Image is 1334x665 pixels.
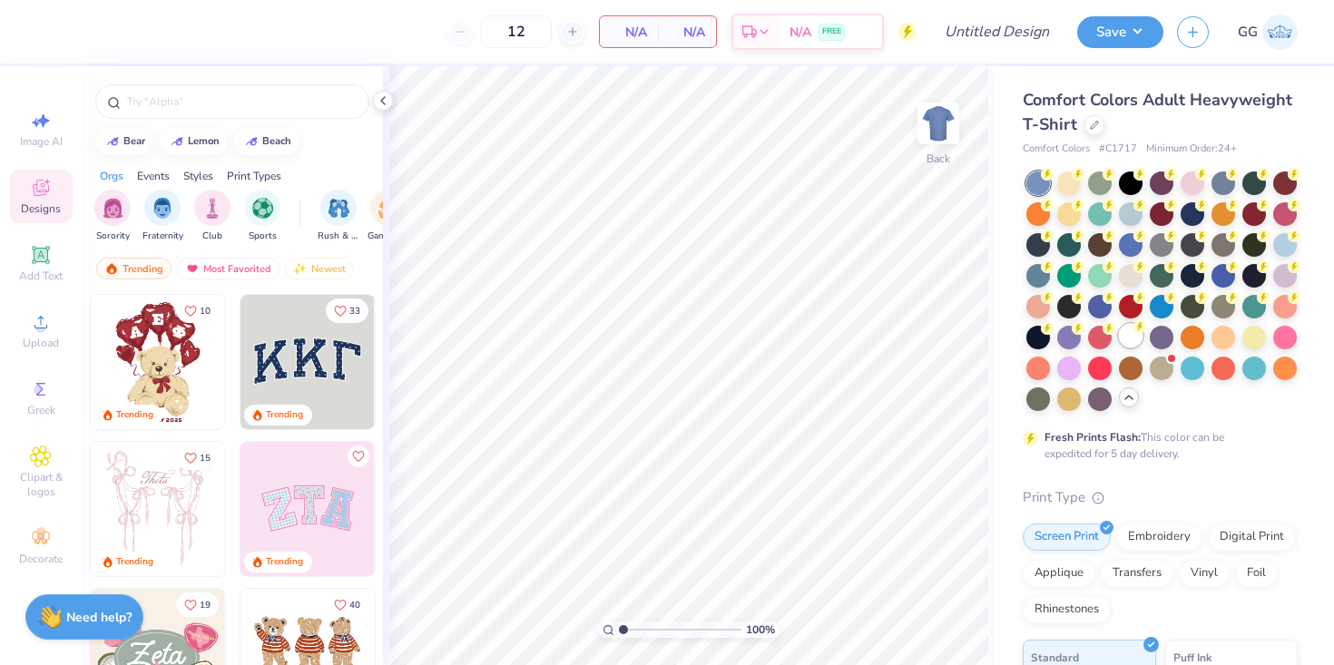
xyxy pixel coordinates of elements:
img: 3b9aba4f-e317-4aa7-a679-c95a879539bd [240,295,375,429]
img: d12a98c7-f0f7-4345-bf3a-b9f1b718b86e [224,442,358,576]
span: Fraternity [142,230,183,243]
img: Game Day Image [378,198,399,219]
img: Sorority Image [103,198,123,219]
img: Club Image [202,198,222,219]
img: 587403a7-0594-4a7f-b2bd-0ca67a3ff8dd [91,295,225,429]
div: Print Type [1023,487,1298,508]
img: Fraternity Image [152,198,172,219]
span: # C1717 [1099,142,1137,157]
span: FREE [822,25,841,38]
div: Applique [1023,560,1095,587]
div: Screen Print [1023,523,1111,551]
div: Rhinestones [1023,596,1111,623]
span: Add Text [19,269,63,283]
button: Like [326,298,368,323]
button: beach [234,128,299,155]
span: N/A [790,23,811,42]
div: Back [927,151,950,167]
span: Game Day [368,230,409,243]
img: Gus Garza [1262,15,1298,50]
span: 33 [349,307,360,316]
button: filter button [142,190,183,243]
img: 9980f5e8-e6a1-4b4a-8839-2b0e9349023c [240,442,375,576]
div: filter for Club [194,190,231,243]
div: Trending [116,555,153,569]
span: 100 % [746,621,775,638]
div: Most Favorited [177,258,280,279]
div: Print Types [227,168,281,184]
div: Newest [285,258,354,279]
span: Sports [249,230,277,243]
strong: Fresh Prints Flash: [1045,430,1141,445]
button: filter button [94,190,131,243]
button: filter button [368,190,409,243]
img: Back [920,105,956,142]
span: 40 [349,601,360,610]
a: GG [1238,15,1298,50]
strong: Need help? [66,609,132,626]
button: filter button [318,190,359,243]
div: filter for Game Day [368,190,409,243]
button: Like [348,445,369,467]
span: Club [202,230,222,243]
img: Newest.gif [293,262,308,275]
div: bear [123,136,145,146]
div: Styles [183,168,213,184]
img: Rush & Bid Image [329,198,349,219]
button: Like [176,298,219,323]
div: filter for Sorority [94,190,131,243]
img: Sports Image [252,198,273,219]
div: Trending [116,408,153,422]
input: Try "Alpha" [125,93,358,111]
div: beach [262,136,291,146]
button: lemon [160,128,228,155]
button: Like [176,592,219,617]
div: Trending [266,555,303,569]
span: Upload [23,336,59,350]
span: 10 [200,307,211,316]
span: Designs [21,201,61,216]
div: Trending [96,258,172,279]
span: GG [1238,22,1258,43]
img: most_fav.gif [185,262,200,275]
img: trend_line.gif [170,136,184,147]
span: Comfort Colors Adult Heavyweight T-Shirt [1023,89,1292,135]
img: 5ee11766-d822-42f5-ad4e-763472bf8dcf [374,442,508,576]
span: Minimum Order: 24 + [1146,142,1237,157]
img: edfb13fc-0e43-44eb-bea2-bf7fc0dd67f9 [374,295,508,429]
button: filter button [244,190,280,243]
div: Digital Print [1208,523,1296,551]
img: e74243e0-e378-47aa-a400-bc6bcb25063a [224,295,358,429]
button: Like [176,445,219,470]
div: Trending [266,408,303,422]
div: Embroidery [1116,523,1202,551]
img: trend_line.gif [244,136,259,147]
div: Vinyl [1179,560,1230,587]
span: Image AI [20,134,63,149]
div: Foil [1235,560,1278,587]
span: N/A [669,23,705,42]
div: Orgs [100,168,123,184]
button: Save [1077,16,1163,48]
div: filter for Rush & Bid [318,190,359,243]
div: Events [137,168,170,184]
button: filter button [194,190,231,243]
span: N/A [611,23,647,42]
div: Transfers [1101,560,1173,587]
span: 19 [200,601,211,610]
input: – – [481,15,552,48]
span: Decorate [19,552,63,566]
span: Sorority [96,230,130,243]
span: Comfort Colors [1023,142,1090,157]
img: 83dda5b0-2158-48ca-832c-f6b4ef4c4536 [91,442,225,576]
div: This color can be expedited for 5 day delivery. [1045,429,1268,462]
button: Like [326,592,368,617]
img: trending.gif [104,262,119,275]
span: Greek [27,403,55,417]
span: Rush & Bid [318,230,359,243]
div: lemon [188,136,220,146]
div: filter for Fraternity [142,190,183,243]
span: Clipart & logos [9,470,73,499]
input: Untitled Design [930,14,1064,50]
span: 15 [200,454,211,463]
